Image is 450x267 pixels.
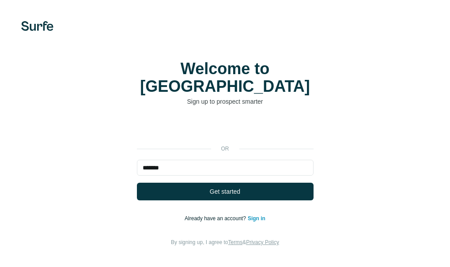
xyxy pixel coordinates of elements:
img: Surfe's logo [21,21,53,31]
p: or [211,145,239,153]
span: Get started [210,187,240,196]
a: Terms [228,239,243,245]
h1: Welcome to [GEOGRAPHIC_DATA] [137,60,314,95]
span: Already have an account? [185,215,248,222]
a: Privacy Policy [246,239,279,245]
span: By signing up, I agree to & [171,239,279,245]
a: Sign in [248,215,265,222]
p: Sign up to prospect smarter [137,97,314,106]
button: Get started [137,183,314,200]
iframe: Sign in with Google Button [132,119,318,139]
